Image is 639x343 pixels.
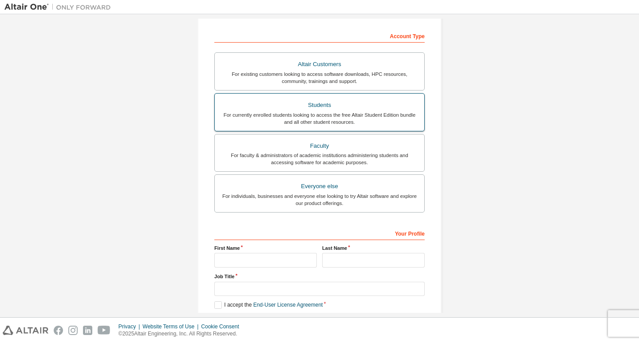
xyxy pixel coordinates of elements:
div: Account Type [214,28,425,43]
div: Cookie Consent [201,323,244,330]
div: For existing customers looking to access software downloads, HPC resources, community, trainings ... [220,71,419,85]
div: Your Profile [214,226,425,240]
a: End-User License Agreement [253,302,323,308]
img: linkedin.svg [83,326,92,335]
label: I accept the [214,301,323,309]
div: Everyone else [220,180,419,193]
div: For currently enrolled students looking to access the free Altair Student Edition bundle and all ... [220,111,419,126]
div: Altair Customers [220,58,419,71]
img: facebook.svg [54,326,63,335]
label: Last Name [322,244,425,252]
img: altair_logo.svg [3,326,48,335]
img: Altair One [4,3,115,12]
div: Website Terms of Use [142,323,201,330]
p: © 2025 Altair Engineering, Inc. All Rights Reserved. [118,330,245,338]
div: Privacy [118,323,142,330]
img: instagram.svg [68,326,78,335]
div: For individuals, businesses and everyone else looking to try Altair software and explore our prod... [220,193,419,207]
div: For faculty & administrators of academic institutions administering students and accessing softwa... [220,152,419,166]
label: First Name [214,244,317,252]
div: Faculty [220,140,419,152]
label: Job Title [214,273,425,280]
img: youtube.svg [98,326,110,335]
div: Students [220,99,419,111]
